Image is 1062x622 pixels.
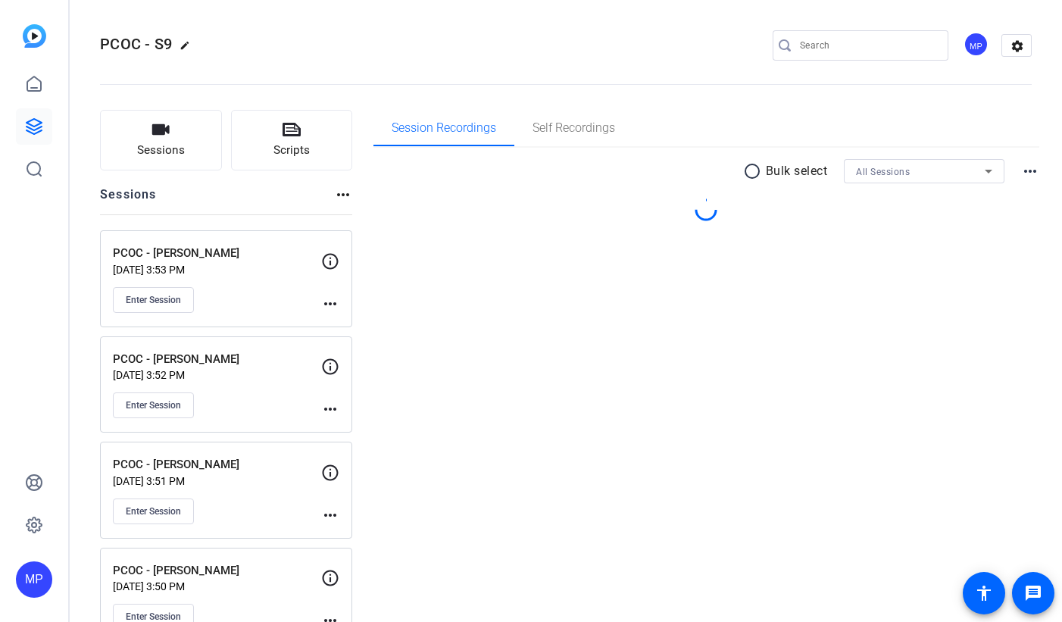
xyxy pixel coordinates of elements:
[964,32,989,57] div: MP
[100,186,157,214] h2: Sessions
[137,142,185,159] span: Sessions
[743,162,766,180] mat-icon: radio_button_unchecked
[1024,584,1042,602] mat-icon: message
[113,499,194,524] button: Enter Session
[975,584,993,602] mat-icon: accessibility
[113,580,321,592] p: [DATE] 3:50 PM
[113,369,321,381] p: [DATE] 3:52 PM
[273,142,310,159] span: Scripts
[533,122,615,134] span: Self Recordings
[1021,162,1039,180] mat-icon: more_horiz
[334,186,352,204] mat-icon: more_horiz
[180,40,198,58] mat-icon: edit
[321,295,339,313] mat-icon: more_horiz
[126,294,181,306] span: Enter Session
[113,392,194,418] button: Enter Session
[100,110,222,170] button: Sessions
[113,475,321,487] p: [DATE] 3:51 PM
[113,264,321,276] p: [DATE] 3:53 PM
[113,245,321,262] p: PCOC - [PERSON_NAME]
[1002,35,1032,58] mat-icon: settings
[321,400,339,418] mat-icon: more_horiz
[113,562,321,580] p: PCOC - [PERSON_NAME]
[113,351,321,368] p: PCOC - [PERSON_NAME]
[126,399,181,411] span: Enter Session
[321,506,339,524] mat-icon: more_horiz
[126,505,181,517] span: Enter Session
[16,561,52,598] div: MP
[100,35,172,53] span: PCOC - S9
[766,162,828,180] p: Bulk select
[800,36,936,55] input: Search
[392,122,496,134] span: Session Recordings
[113,287,194,313] button: Enter Session
[231,110,353,170] button: Scripts
[964,32,990,58] ngx-avatar: Meetinghouse Productions
[113,456,321,474] p: PCOC - [PERSON_NAME]
[23,24,46,48] img: blue-gradient.svg
[856,167,910,177] span: All Sessions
